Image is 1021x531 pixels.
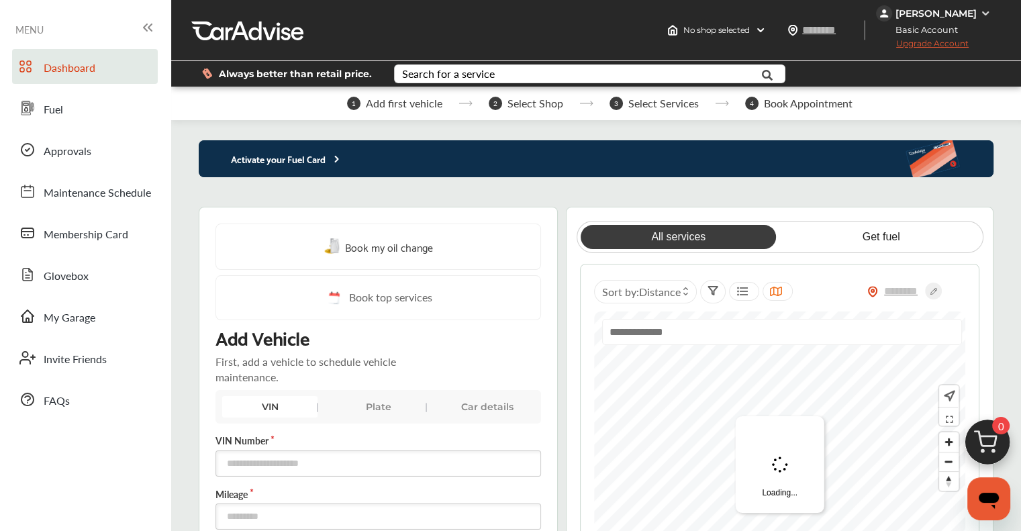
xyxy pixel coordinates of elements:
[215,487,541,501] label: Mileage
[215,434,541,447] label: VIN Number
[12,340,158,375] a: Invite Friends
[366,97,442,109] span: Add first vehicle
[939,432,959,452] button: Zoom in
[12,382,158,417] a: FAQs
[507,97,563,109] span: Select Shop
[735,416,824,513] div: Loading...
[345,238,433,256] span: Book my oil change
[867,286,878,297] img: location_vector_orange.38f05af8.svg
[12,215,158,250] a: Membership Card
[876,5,892,21] img: jVpblrzwTbfkPYzPPzSLxeg0AAAAASUVORK5CYII=
[628,97,699,109] span: Select Services
[12,174,158,209] a: Maintenance Schedule
[939,472,959,491] span: Reset bearing to north
[349,289,432,306] span: Book top services
[895,7,977,19] div: [PERSON_NAME]
[967,477,1010,520] iframe: Button to launch messaging window
[12,299,158,334] a: My Garage
[581,225,776,249] a: All services
[44,393,70,410] span: FAQs
[939,471,959,491] button: Reset bearing to north
[955,414,1020,478] img: cart_icon.3d0951e8.svg
[783,225,979,249] a: Get fuel
[601,284,680,299] span: Sort by :
[941,389,955,403] img: recenter.ce011a49.svg
[44,268,89,285] span: Glovebox
[44,351,107,369] span: Invite Friends
[215,354,444,385] p: First, add a vehicle to schedule vehicle maintenance.
[764,97,853,109] span: Book Appointment
[222,396,318,418] div: VIN
[219,69,372,79] span: Always better than retail price.
[12,49,158,84] a: Dashboard
[939,452,959,471] span: Zoom out
[347,97,360,110] span: 1
[324,238,433,256] a: Book my oil change
[610,97,623,110] span: 3
[667,25,678,36] img: header-home-logo.8d720a4f.svg
[44,185,151,202] span: Maintenance Schedule
[44,143,91,160] span: Approvals
[215,326,309,348] p: Add Vehicle
[44,226,128,244] span: Membership Card
[787,25,798,36] img: location_vector.a44bc228.svg
[755,25,766,36] img: header-down-arrow.9dd2ce7d.svg
[199,151,342,166] p: Activate your Fuel Card
[715,101,729,106] img: stepper-arrow.e24c07c6.svg
[12,132,158,167] a: Approvals
[638,284,680,299] span: Distance
[202,68,212,79] img: dollor_label_vector.a70140d1.svg
[44,60,95,77] span: Dashboard
[402,68,495,79] div: Search for a service
[331,396,426,418] div: Plate
[12,91,158,126] a: Fuel
[980,8,991,19] img: WGsFRI8htEPBVLJbROoPRyZpYNWhNONpIPPETTm6eUC0GeLEiAAAAAElFTkSuQmCC
[489,97,502,110] span: 2
[215,275,541,320] a: Book top services
[992,417,1010,434] span: 0
[864,20,865,40] img: header-divider.bc55588e.svg
[683,25,750,36] span: No shop selected
[324,238,342,255] img: oil-change.e5047c97.svg
[745,97,759,110] span: 4
[877,23,968,37] span: Basic Account
[15,24,44,35] span: MENU
[325,289,342,306] img: cal_icon.0803b883.svg
[12,257,158,292] a: Glovebox
[876,38,969,55] span: Upgrade Account
[44,309,95,327] span: My Garage
[579,101,593,106] img: stepper-arrow.e24c07c6.svg
[458,101,473,106] img: stepper-arrow.e24c07c6.svg
[44,101,63,119] span: Fuel
[939,452,959,471] button: Zoom out
[905,140,993,177] img: activate-banner.5eeab9f0af3a0311e5fa.png
[440,396,535,418] div: Car details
